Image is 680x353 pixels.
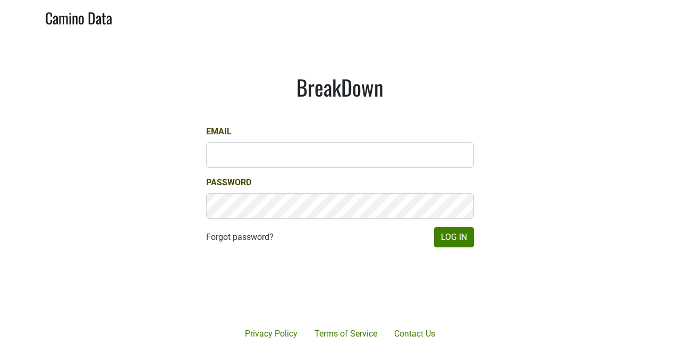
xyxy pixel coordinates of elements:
[306,323,386,345] a: Terms of Service
[206,231,274,244] a: Forgot password?
[434,227,474,247] button: Log In
[45,4,112,29] a: Camino Data
[236,323,306,345] a: Privacy Policy
[206,125,232,138] label: Email
[206,176,251,189] label: Password
[206,74,474,100] h1: BreakDown
[386,323,444,345] a: Contact Us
